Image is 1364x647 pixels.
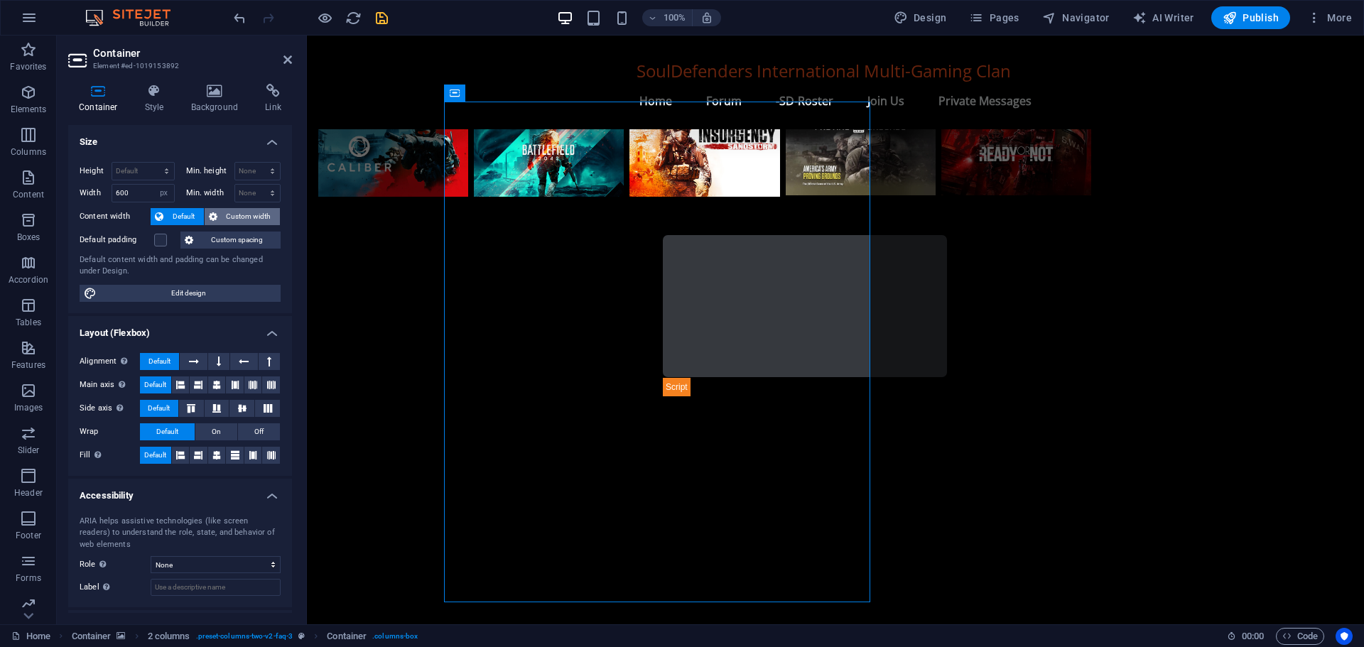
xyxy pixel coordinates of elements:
span: . preset-columns-two-v2-faq-3 [196,628,293,645]
button: Publish [1211,6,1290,29]
button: Default [140,423,195,440]
button: Default [140,400,178,417]
span: Click to select. Double-click to edit [148,628,190,645]
span: Pages [969,11,1019,25]
img: Editor Logo [82,9,188,26]
span: On [212,423,221,440]
span: Default [148,400,170,417]
label: Side axis [80,400,140,417]
span: Default [148,353,170,370]
p: Footer [16,530,41,541]
button: Default [140,353,179,370]
label: Fill [80,447,140,464]
button: 100% [642,9,693,26]
p: Header [14,487,43,499]
button: Custom spacing [180,232,281,249]
button: Custom width [205,208,281,225]
div: Default content width and padding can be changed under Design. [80,254,281,278]
span: Default [156,423,178,440]
h4: Layout (Flexbox) [68,316,292,342]
p: Content [13,189,44,200]
span: Publish [1223,11,1279,25]
p: Columns [11,146,46,158]
span: : [1252,631,1254,641]
label: Min. height [186,167,234,175]
span: Click to select. Double-click to edit [327,628,367,645]
input: Use a descriptive name [151,579,281,596]
label: Min. width [186,189,234,197]
span: AI Writer [1132,11,1194,25]
label: Alignment [80,353,140,370]
button: On [195,423,237,440]
span: Edit design [101,285,276,302]
label: Main axis [80,376,140,393]
h2: Container [93,47,292,60]
label: Label [80,579,151,596]
span: Default [144,447,166,464]
label: Wrap [80,423,140,440]
label: Default padding [80,232,154,249]
button: Navigator [1036,6,1115,29]
button: Edit design [80,285,281,302]
i: This element is a customizable preset [298,632,305,640]
i: On resize automatically adjust zoom level to fit chosen device. [700,11,713,24]
p: Features [11,359,45,371]
span: Custom width [222,208,276,225]
button: Design [888,6,953,29]
a: Click to cancel selection. Double-click to open Pages [11,628,50,645]
h6: 100% [664,9,686,26]
button: save [373,9,390,26]
i: Save (Ctrl+S) [374,10,390,26]
h4: Size [68,125,292,151]
div: ARIA helps assistive technologies (like screen readers) to understand the role, state, and behavi... [80,516,281,551]
button: reload [345,9,362,26]
span: Off [254,423,264,440]
p: Slider [18,445,40,456]
button: Default [140,447,171,464]
label: Height [80,167,112,175]
span: Click to select. Double-click to edit [72,628,112,645]
h4: Container [68,84,134,114]
h4: Link [254,84,292,114]
label: Content width [80,208,151,225]
p: Tables [16,317,41,328]
span: Design [894,11,947,25]
p: Forms [16,572,41,584]
span: Code [1282,628,1318,645]
h6: Session time [1227,628,1265,645]
i: This element contains a background [117,632,125,640]
span: Default [168,208,200,225]
button: Pages [963,6,1024,29]
button: Code [1276,628,1324,645]
span: Navigator [1042,11,1110,25]
h4: Shape Dividers [68,610,292,636]
button: Default [151,208,204,225]
button: More [1301,6,1358,29]
h4: Background [180,84,255,114]
span: 00 00 [1242,628,1264,645]
i: Undo: Unknown action (Ctrl+Z) [232,10,248,26]
span: Default [144,376,166,393]
p: Accordion [9,274,48,286]
span: More [1307,11,1352,25]
button: Default [140,376,171,393]
h4: Accessibility [68,479,292,504]
button: AI Writer [1127,6,1200,29]
p: Elements [11,104,47,115]
div: Design (Ctrl+Alt+Y) [888,6,953,29]
p: Favorites [10,61,46,72]
span: . columns-box [372,628,418,645]
span: Custom spacing [197,232,276,249]
h4: Style [134,84,180,114]
span: Role [80,556,110,573]
button: Usercentrics [1336,628,1353,645]
p: Images [14,402,43,413]
i: Reload page [345,10,362,26]
h3: Element #ed-1019153892 [93,60,264,72]
button: undo [231,9,248,26]
nav: breadcrumb [72,628,418,645]
button: Off [238,423,280,440]
label: Width [80,189,112,197]
p: Boxes [17,232,40,243]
